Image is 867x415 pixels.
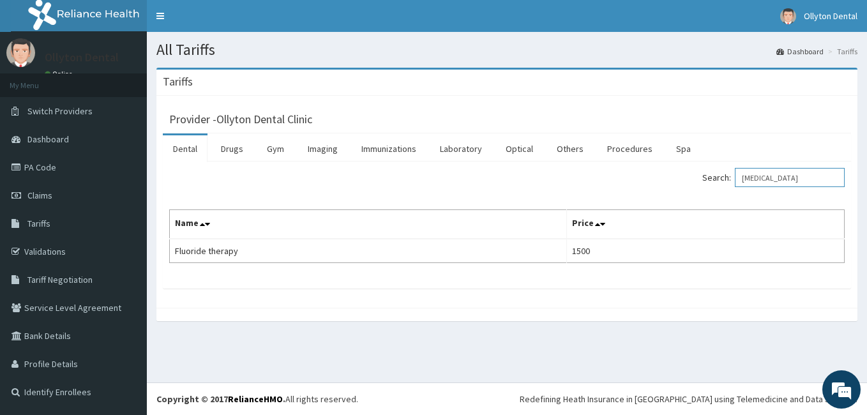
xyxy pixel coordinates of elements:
a: Dashboard [776,46,824,57]
span: Tariff Negotiation [27,274,93,285]
span: Dashboard [27,133,69,145]
th: Name [170,210,567,239]
h3: Tariffs [163,76,193,87]
div: Minimize live chat window [209,6,240,37]
h1: All Tariffs [156,41,857,58]
a: Gym [257,135,294,162]
td: 1500 [567,239,845,263]
a: RelianceHMO [228,393,283,405]
a: Laboratory [430,135,492,162]
footer: All rights reserved. [147,382,867,415]
th: Price [567,210,845,239]
div: Redefining Heath Insurance in [GEOGRAPHIC_DATA] using Telemedicine and Data Science! [520,393,857,405]
a: Optical [495,135,543,162]
a: Procedures [597,135,663,162]
a: Online [45,70,75,79]
strong: Copyright © 2017 . [156,393,285,405]
div: Chat with us now [66,72,215,88]
span: Tariffs [27,218,50,229]
span: Claims [27,190,52,201]
td: Fluoride therapy [170,239,567,263]
span: Ollyton Dental [804,10,857,22]
span: We're online! [74,126,176,255]
li: Tariffs [825,46,857,57]
a: Spa [666,135,701,162]
input: Search: [735,168,845,187]
img: User Image [6,38,35,67]
img: User Image [780,8,796,24]
a: Others [547,135,594,162]
label: Search: [702,168,845,187]
a: Imaging [298,135,348,162]
a: Drugs [211,135,253,162]
textarea: Type your message and hit 'Enter' [6,278,243,323]
span: Switch Providers [27,105,93,117]
a: Dental [163,135,207,162]
img: d_794563401_company_1708531726252_794563401 [24,64,52,96]
h3: Provider - Ollyton Dental Clinic [169,114,312,125]
a: Immunizations [351,135,426,162]
p: Ollyton Dental [45,52,119,63]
